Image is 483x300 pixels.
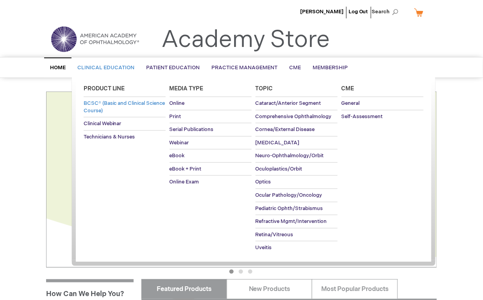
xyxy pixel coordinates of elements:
[342,85,354,92] span: Cme
[229,269,234,274] button: 1 of 3
[312,279,397,299] a: Most Popular Products
[256,232,293,238] span: Retina/Vitreous
[256,113,332,120] span: Comprehensive Ophthalmology
[256,179,271,185] span: Optics
[342,100,360,106] span: General
[84,85,125,92] span: Product Line
[170,179,199,185] span: Online Exam
[170,85,204,92] span: Media Type
[248,269,252,274] button: 3 of 3
[170,100,185,106] span: Online
[84,100,165,114] span: BCSC® (Basic and Clinical Science Course)
[256,100,321,106] span: Cataract/Anterior Segment
[170,140,189,146] span: Webinar
[170,166,202,172] span: eBook + Print
[227,279,312,299] a: New Products
[170,153,185,159] span: eBook
[256,166,302,172] span: Oculoplastics/Orbit
[313,65,348,71] span: Membership
[289,65,301,71] span: CME
[256,205,323,212] span: Pediatric Ophth/Strabismus
[256,192,322,198] span: Ocular Pathology/Oncology
[211,65,277,71] span: Practice Management
[50,65,66,71] span: Home
[141,279,227,299] a: Featured Products
[77,65,134,71] span: Clinical Education
[372,4,402,20] span: Search
[342,113,383,120] span: Self-Assessment
[170,113,181,120] span: Print
[256,244,272,251] span: Uveitis
[256,140,300,146] span: [MEDICAL_DATA]
[239,269,243,274] button: 2 of 3
[170,126,214,133] span: Serial Publications
[256,218,327,225] span: Refractive Mgmt/Intervention
[161,26,330,54] a: Academy Store
[300,9,343,15] a: [PERSON_NAME]
[84,134,135,140] span: Technicians & Nurses
[349,9,368,15] a: Log Out
[146,65,200,71] span: Patient Education
[256,126,315,133] span: Cornea/External Disease
[256,85,273,92] span: Topic
[256,153,324,159] span: Neuro-Ophthalmology/Orbit
[84,120,122,127] span: Clinical Webinar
